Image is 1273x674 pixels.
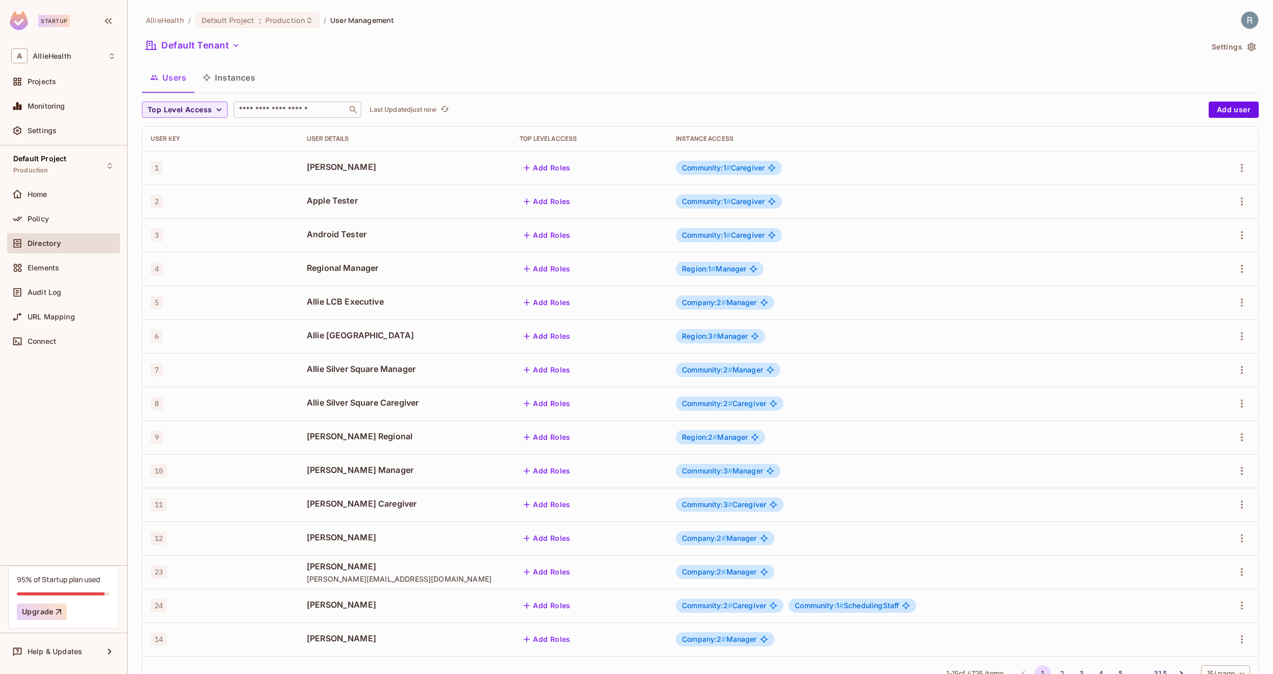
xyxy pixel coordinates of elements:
[728,365,732,374] span: #
[148,104,212,116] span: Top Level Access
[520,631,575,647] button: Add Roles
[324,15,326,25] li: /
[151,363,163,377] span: 7
[682,568,757,576] span: Manager
[726,231,731,239] span: #
[728,601,732,610] span: #
[520,193,575,210] button: Add Roles
[682,265,746,273] span: Manager
[682,264,716,273] span: Region:1
[258,16,262,24] span: :
[682,231,731,239] span: Community:1
[28,337,56,345] span: Connect
[142,102,228,118] button: Top Level Access
[307,296,503,307] span: Allie LCB Executive
[520,597,575,614] button: Add Roles
[676,135,1183,143] div: Instance Access
[13,155,66,163] span: Default Project
[520,261,575,277] button: Add Roles
[682,164,765,172] span: Caregiver
[307,532,503,543] span: [PERSON_NAME]
[520,160,575,176] button: Add Roles
[520,227,575,243] button: Add Roles
[726,197,731,206] span: #
[28,647,82,656] span: Help & Updates
[17,604,67,620] button: Upgrade
[307,135,503,143] div: User Details
[682,433,748,441] span: Manager
[151,161,163,174] span: 1
[151,565,167,579] span: 23
[151,229,163,242] span: 3
[721,534,726,542] span: #
[682,602,766,610] span: Caregiver
[726,163,731,172] span: #
[151,599,167,612] span: 24
[307,633,503,644] span: [PERSON_NAME]
[682,332,717,340] span: Region:3
[682,231,765,239] span: Caregiver
[520,362,575,378] button: Add Roles
[151,330,163,343] span: 6
[151,135,290,143] div: User Key
[713,433,717,441] span: #
[307,431,503,442] span: [PERSON_NAME] Regional
[38,15,70,27] div: Startup
[682,197,765,206] span: Caregiver
[520,429,575,445] button: Add Roles
[307,262,503,273] span: Regional Manager
[438,104,451,116] button: refresh
[142,37,244,54] button: Default Tenant
[28,215,49,223] span: Policy
[330,15,394,25] span: User Management
[151,633,167,646] span: 14
[17,575,100,584] div: 95% of Startup plan used
[1208,39,1259,55] button: Settings
[721,635,726,643] span: #
[265,15,305,25] span: Production
[682,635,726,643] span: Company:2
[307,397,503,408] span: Allie Silver Square Caregiver
[682,365,732,374] span: Community:2
[151,397,163,410] span: 8
[682,601,732,610] span: Community:2
[520,496,575,513] button: Add Roles
[10,11,28,30] img: SReyMgAAAABJRU5ErkJggg==
[307,599,503,610] span: [PERSON_NAME]
[682,500,732,509] span: Community:3
[711,264,716,273] span: #
[13,166,48,174] span: Production
[682,366,763,374] span: Manager
[307,561,503,572] span: [PERSON_NAME]
[713,332,717,340] span: #
[839,601,844,610] span: #
[520,294,575,311] button: Add Roles
[307,498,503,509] span: [PERSON_NAME] Caregiver
[682,567,726,576] span: Company:2
[194,65,263,90] button: Instances
[142,65,194,90] button: Users
[440,105,449,115] span: refresh
[202,15,255,25] span: Default Project
[307,330,503,341] span: Allie [GEOGRAPHIC_DATA]
[151,498,167,511] span: 11
[682,399,732,408] span: Community:2
[28,127,57,135] span: Settings
[307,464,503,476] span: [PERSON_NAME] Manager
[1241,12,1258,29] img: Rodrigo Mayer
[28,264,59,272] span: Elements
[682,635,757,643] span: Manager
[28,102,65,110] span: Monitoring
[682,163,731,172] span: Community:1
[682,534,726,542] span: Company:2
[28,78,56,86] span: Projects
[520,463,575,479] button: Add Roles
[682,534,757,542] span: Manager
[28,288,61,296] span: Audit Log
[28,313,75,321] span: URL Mapping
[682,298,757,307] span: Manager
[33,52,71,60] span: Workspace: AllieHealth
[188,15,191,25] li: /
[307,574,503,584] span: [PERSON_NAME][EMAIL_ADDRESS][DOMAIN_NAME]
[682,332,748,340] span: Manager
